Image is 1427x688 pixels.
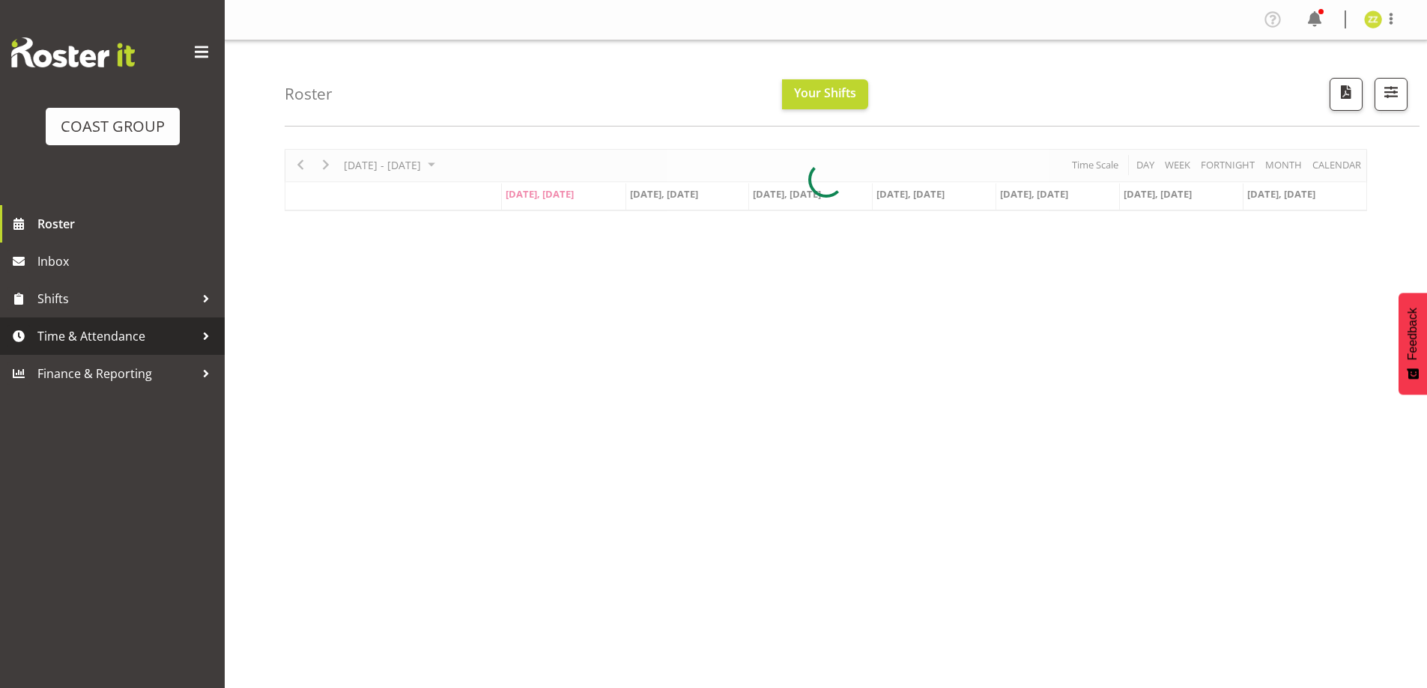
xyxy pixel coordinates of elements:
[61,115,165,138] div: COAST GROUP
[1406,308,1420,360] span: Feedback
[1364,10,1382,28] img: zack-ziogas9954.jpg
[37,362,195,385] span: Finance & Reporting
[37,250,217,273] span: Inbox
[37,287,195,310] span: Shifts
[285,85,333,103] h4: Roster
[11,37,135,67] img: Rosterit website logo
[1330,78,1363,111] button: Download a PDF of the roster according to the set date range.
[782,79,868,109] button: Your Shifts
[794,85,856,101] span: Your Shifts
[37,213,217,235] span: Roster
[1375,78,1408,111] button: Filter Shifts
[1399,293,1427,395] button: Feedback - Show survey
[37,325,195,347] span: Time & Attendance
